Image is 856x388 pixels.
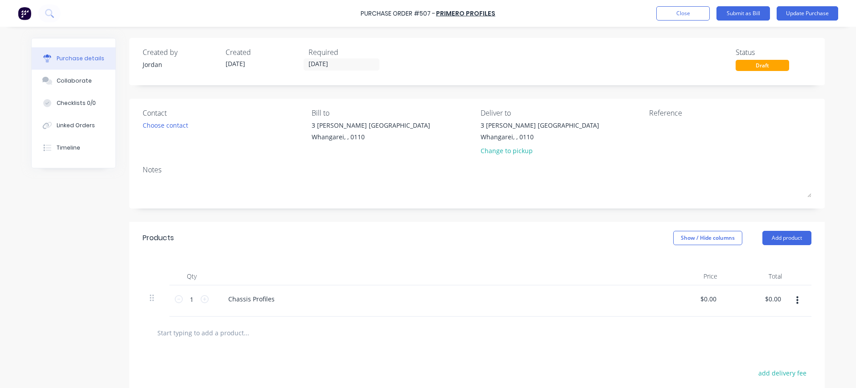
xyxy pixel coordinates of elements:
div: Jordan [143,60,218,69]
div: Price [660,267,724,285]
input: Start typing to add a product... [157,324,335,342]
div: Contact [143,108,305,118]
div: Created by [143,47,218,58]
button: Timeline [32,137,115,159]
div: Purchase Order #507 - [361,9,435,18]
div: Whangarei, , 0110 [312,132,430,142]
div: Choose contact [143,121,188,130]
div: Created [226,47,301,58]
button: Update Purchase [777,6,838,21]
div: Qty [169,267,214,285]
div: Change to pickup [481,146,599,155]
div: Timeline [57,144,80,152]
button: Add product [762,231,811,245]
button: Show / Hide columns [673,231,742,245]
button: Purchase details [32,47,115,70]
div: Purchase details [57,54,104,63]
div: Whangarei, , 0110 [481,132,599,142]
button: Submit as Bill [716,6,770,21]
div: Draft [736,60,789,71]
div: Chassis Profiles [221,292,282,305]
button: Collaborate [32,70,115,92]
div: Bill to [312,108,474,118]
div: Checklists 0/0 [57,99,96,107]
button: Close [656,6,710,21]
div: Deliver to [481,108,643,118]
div: 3 [PERSON_NAME] [GEOGRAPHIC_DATA] [312,121,430,130]
div: Reference [649,108,811,118]
div: Linked Orders [57,121,95,129]
a: Primero Profiles [436,9,495,18]
div: Total [724,267,789,285]
div: Products [143,233,174,243]
img: Factory [18,7,31,20]
button: add delivery fee [753,367,811,379]
button: Linked Orders [32,114,115,137]
div: Collaborate [57,77,92,85]
div: Required [309,47,384,58]
div: Notes [143,164,811,175]
div: Status [736,47,811,58]
button: Checklists 0/0 [32,92,115,114]
div: 3 [PERSON_NAME] [GEOGRAPHIC_DATA] [481,121,599,130]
